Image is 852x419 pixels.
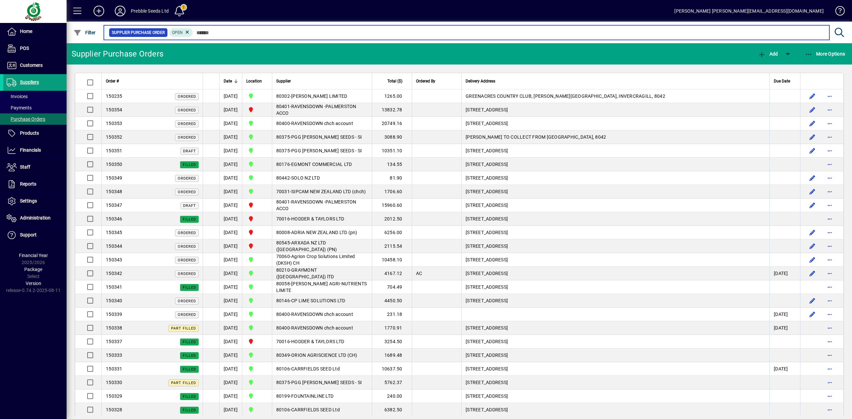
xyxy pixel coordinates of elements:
div: Prebble Seeds Ltd [131,6,169,16]
span: Part Filled [171,381,196,385]
span: Purchase Orders [7,116,45,122]
span: Filled [183,367,196,371]
span: Administration [20,215,51,220]
button: More options [824,104,835,115]
button: More options [824,145,835,156]
span: CHRISTCHURCH [246,378,268,386]
div: Due Date [774,77,796,85]
span: ADRIA NEW ZEALAND LTD (pn) [291,230,357,235]
td: [STREET_ADDRESS] [461,362,769,376]
span: Draft [183,149,196,153]
td: 10458.10 [372,253,412,267]
td: - [272,294,372,308]
span: 80545 [276,240,290,245]
span: Ordered [178,272,196,276]
span: 80442 [276,175,290,181]
span: HODDER & TAYLORS LTD [291,339,344,344]
button: More options [824,254,835,265]
span: PALMERSTON NORTH [246,338,268,346]
a: Settings [3,193,67,209]
td: 134.55 [372,158,412,171]
span: CHRISTCHURCH [246,283,268,291]
span: CHRISTCHURCH [246,324,268,332]
td: - [272,253,372,267]
a: Reports [3,176,67,193]
span: 150346 [106,216,122,221]
span: 150339 [106,312,122,317]
td: [STREET_ADDRESS] [461,171,769,185]
td: [STREET_ADDRESS] [461,280,769,294]
span: CHRISTCHURCH [246,174,268,182]
td: [DATE] [219,171,242,185]
td: - [272,158,372,171]
button: More options [824,391,835,401]
span: Payments [7,105,32,110]
td: [STREET_ADDRESS] [461,144,769,158]
span: 70060 [276,254,290,259]
button: More options [824,350,835,360]
td: [DATE] [219,199,242,212]
td: [DATE] [219,335,242,349]
span: PALMERSTON NORTH [246,106,268,114]
td: 2115.54 [372,239,412,253]
span: 150347 [106,203,122,208]
span: CHRISTCHURCH [246,92,268,100]
td: 2012.50 [372,212,412,226]
td: - [272,226,372,239]
button: More options [824,295,835,306]
td: 3088.90 [372,130,412,144]
td: [STREET_ADDRESS] [461,294,769,308]
button: Profile [109,5,131,17]
span: PGG [PERSON_NAME] SEEDS - SI [291,380,362,385]
span: AC [416,271,422,276]
td: - [272,130,372,144]
span: Ordered [178,190,196,194]
span: PALMERSTON NORTH [246,201,268,209]
span: 150340 [106,298,122,303]
td: - [272,362,372,376]
button: Add [756,48,779,60]
span: Filled [183,285,196,290]
button: More options [824,323,835,333]
button: More options [824,159,835,170]
button: More options [824,213,835,224]
span: 150341 [106,284,122,290]
span: Total ($) [387,77,402,85]
div: Date [224,77,238,85]
a: Administration [3,210,67,226]
span: Due Date [774,77,790,85]
span: 80106 [276,366,290,371]
span: Filled [183,163,196,167]
button: More options [824,377,835,388]
td: - [272,280,372,294]
span: 80302 [276,93,290,99]
span: 80400 [276,121,290,126]
span: RAVENSDOWN chch account [291,121,353,126]
td: [STREET_ADDRESS] [461,103,769,117]
span: Ordered [178,231,196,235]
button: More options [824,118,835,129]
td: - [272,239,372,253]
mat-chip: Completion Status: Open [169,28,193,37]
td: 10351.10 [372,144,412,158]
span: PGG [PERSON_NAME] SEEDS - SI [291,134,362,140]
td: [DATE] [219,158,242,171]
span: 80176 [276,162,290,167]
button: Edit [807,173,818,183]
td: - [272,349,372,362]
span: Filled [183,340,196,344]
td: [DATE] [219,185,242,199]
span: Home [20,29,32,34]
span: PALMERSTON NORTH [246,228,268,236]
span: Ordered [178,244,196,249]
a: Knowledge Base [830,1,844,23]
td: [DATE] [769,321,800,335]
span: Invoices [7,94,28,99]
button: Edit [807,91,818,101]
td: [DATE] [219,280,242,294]
span: Open [172,30,183,35]
a: Customers [3,57,67,74]
span: 150348 [106,189,122,194]
a: Purchase Orders [3,113,67,125]
td: - [272,185,372,199]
